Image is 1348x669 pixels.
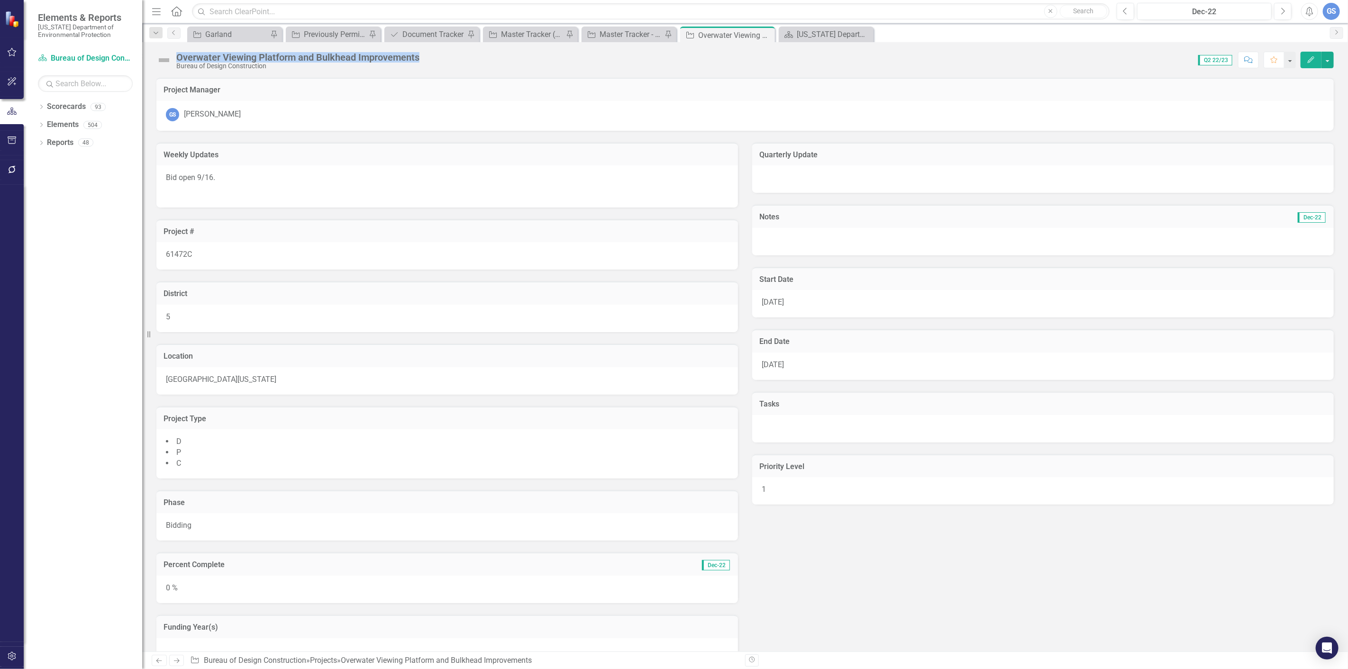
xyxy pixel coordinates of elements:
a: Reports [47,137,73,148]
div: [US_STATE] Department of Environmental Protection [797,28,871,40]
span: P [176,448,181,457]
div: » » [190,655,738,666]
input: Search ClearPoint... [192,3,1110,20]
a: Master Tracker (External) [485,28,564,40]
p: 61472C [166,249,729,260]
a: [US_STATE] Department of Environmental Protection [781,28,871,40]
h3: Start Date [759,275,1327,284]
div: Master Tracker - Current User [600,28,662,40]
span: D [176,437,182,446]
div: Bureau of Design Construction [176,63,419,70]
h3: Project # [164,227,731,236]
div: Overwater Viewing Platform and Bulkhead Improvements [698,29,773,41]
span: Dec-22 [1298,212,1326,223]
input: Search Below... [38,75,133,92]
small: [US_STATE] Department of Environmental Protection [38,23,133,39]
div: 48 [78,139,93,147]
span: Q2 22/23 [1198,55,1232,65]
span: [DATE] [762,360,784,369]
h3: Funding Year(s) [164,623,731,632]
h3: Location [164,352,731,361]
div: Open Intercom Messenger [1316,637,1339,660]
a: Elements [47,119,79,130]
h3: Project Type [164,415,731,423]
div: Overwater Viewing Platform and Bulkhead Improvements [341,656,532,665]
h3: End Date [759,337,1327,346]
a: Scorecards [47,101,86,112]
a: Bureau of Design Construction [38,53,133,64]
div: Garland [205,28,268,40]
div: 0 % [156,576,738,603]
a: Garland [190,28,268,40]
span: Elements & Reports [38,12,133,23]
div: 93 [91,103,106,111]
a: Document Tracker [387,28,465,40]
div: 504 [83,121,102,129]
a: Previously Permitted Tracker [288,28,366,40]
div: GS [166,108,179,121]
h3: Percent Complete [164,561,549,569]
span: [DATE] [762,298,784,307]
h3: Priority Level [759,462,1327,471]
div: Overwater Viewing Platform and Bulkhead Improvements [176,52,419,63]
span: C [176,459,181,468]
button: GS [1323,3,1340,20]
div: Document Tracker [402,28,465,40]
span: 1 [762,485,766,494]
a: Bureau of Design Construction [204,656,306,665]
div: Master Tracker (External) [501,28,564,40]
h3: Quarterly Update [759,151,1327,159]
h3: District [164,289,731,298]
p: Bid open 9/16. [166,172,729,185]
span: Dec-22 [702,560,730,570]
button: Search [1060,5,1107,18]
span: 5 [166,312,170,321]
span: [GEOGRAPHIC_DATA][US_STATE] [166,375,276,384]
div: [PERSON_NAME] [184,109,241,120]
h3: Tasks [759,400,1327,408]
h3: Notes [759,213,991,221]
h3: Weekly Updates [164,151,731,159]
h3: Project Manager [164,86,1327,94]
span: Bidding [166,521,191,530]
button: Dec-22 [1137,3,1272,20]
a: Projects [310,656,337,665]
a: Master Tracker - Current User [584,28,662,40]
img: Not Defined [156,53,172,68]
div: Dec-22 [1140,6,1268,18]
div: Previously Permitted Tracker [304,28,366,40]
span: Search [1073,7,1093,15]
h3: Phase [164,498,731,507]
img: ClearPoint Strategy [5,11,21,27]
